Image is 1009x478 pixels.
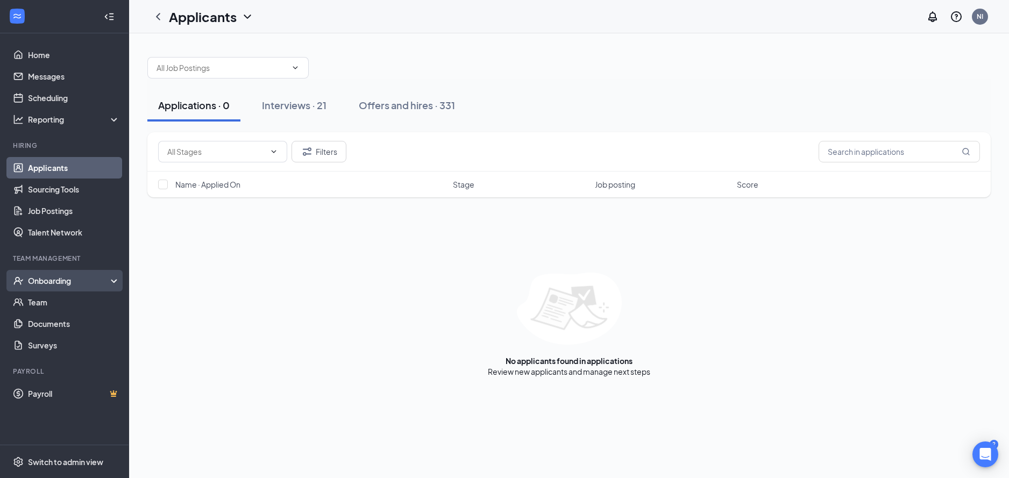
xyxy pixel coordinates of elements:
a: Scheduling [28,87,120,109]
svg: MagnifyingGlass [962,147,970,156]
span: Job posting [595,179,635,190]
span: Score [737,179,758,190]
div: Switch to admin view [28,456,103,467]
a: Job Postings [28,200,120,222]
div: Reporting [28,114,120,125]
img: empty-state [517,273,622,345]
h1: Applicants [169,8,237,26]
a: Documents [28,313,120,334]
a: Messages [28,66,120,87]
input: All Job Postings [157,62,287,74]
span: Stage [453,179,474,190]
a: Applicants [28,157,120,179]
svg: UserCheck [13,275,24,286]
svg: ChevronDown [269,147,278,156]
svg: QuestionInfo [950,10,963,23]
div: Applications · 0 [158,98,230,112]
div: Review new applicants and manage next steps [488,366,650,377]
input: Search in applications [819,141,980,162]
div: Hiring [13,141,118,150]
input: All Stages [167,146,265,158]
a: Surveys [28,334,120,356]
svg: Filter [301,145,314,158]
div: Team Management [13,254,118,263]
a: Team [28,291,120,313]
a: Sourcing Tools [28,179,120,200]
svg: Settings [13,456,24,467]
button: Filter Filters [292,141,346,162]
svg: ChevronDown [291,63,300,72]
a: Talent Network [28,222,120,243]
div: Onboarding [28,275,111,286]
svg: ChevronDown [241,10,254,23]
div: Offers and hires · 331 [359,98,455,112]
svg: WorkstreamLogo [12,11,23,22]
div: NI [977,12,983,21]
a: Home [28,44,120,66]
div: Open Intercom Messenger [972,441,998,467]
a: PayrollCrown [28,383,120,404]
svg: Analysis [13,114,24,125]
span: Name · Applied On [175,179,240,190]
div: Payroll [13,367,118,376]
div: Interviews · 21 [262,98,326,112]
svg: Collapse [104,11,115,22]
div: No applicants found in applications [506,355,633,366]
svg: Notifications [926,10,939,23]
svg: ChevronLeft [152,10,165,23]
div: 2 [990,440,998,449]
